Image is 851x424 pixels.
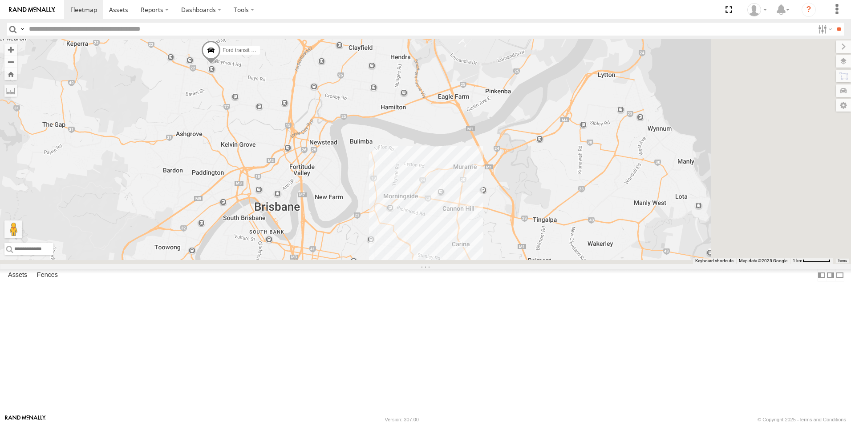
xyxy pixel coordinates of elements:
[5,415,46,424] a: Visit our Website
[802,3,816,17] i: ?
[836,99,851,112] label: Map Settings
[739,258,787,263] span: Map data ©2025 Google
[826,269,835,282] label: Dock Summary Table to the Right
[223,47,266,53] span: Ford transit (Little)
[4,269,32,281] label: Assets
[4,56,17,68] button: Zoom out
[815,23,834,36] label: Search Filter Options
[799,417,846,422] a: Terms and Conditions
[32,269,62,281] label: Fences
[790,258,833,264] button: Map Scale: 1 km per 59 pixels
[385,417,419,422] div: Version: 307.00
[744,3,770,16] div: Darren Ward
[9,7,55,13] img: rand-logo.svg
[19,23,26,36] label: Search Query
[793,258,802,263] span: 1 km
[838,259,847,263] a: Terms (opens in new tab)
[4,220,22,238] button: Drag Pegman onto the map to open Street View
[4,68,17,80] button: Zoom Home
[758,417,846,422] div: © Copyright 2025 -
[695,258,733,264] button: Keyboard shortcuts
[4,84,17,97] label: Measure
[4,44,17,56] button: Zoom in
[835,269,844,282] label: Hide Summary Table
[817,269,826,282] label: Dock Summary Table to the Left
